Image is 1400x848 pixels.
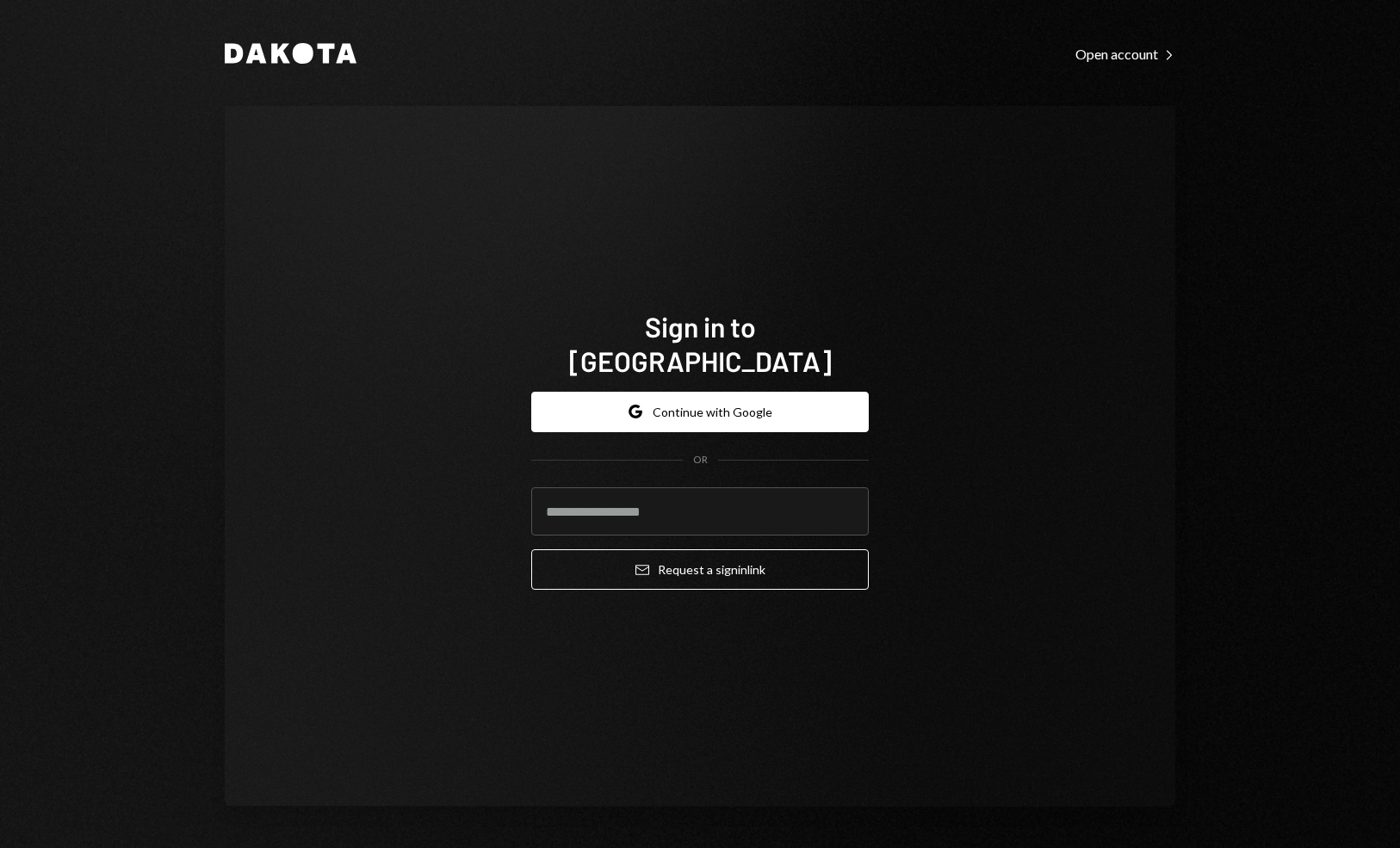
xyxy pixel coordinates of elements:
[531,392,869,432] button: Continue with Google
[531,549,869,590] button: Request a signinlink
[693,453,708,467] div: OR
[1075,44,1175,63] a: Open account
[531,309,869,378] h1: Sign in to [GEOGRAPHIC_DATA]
[1075,46,1175,63] div: Open account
